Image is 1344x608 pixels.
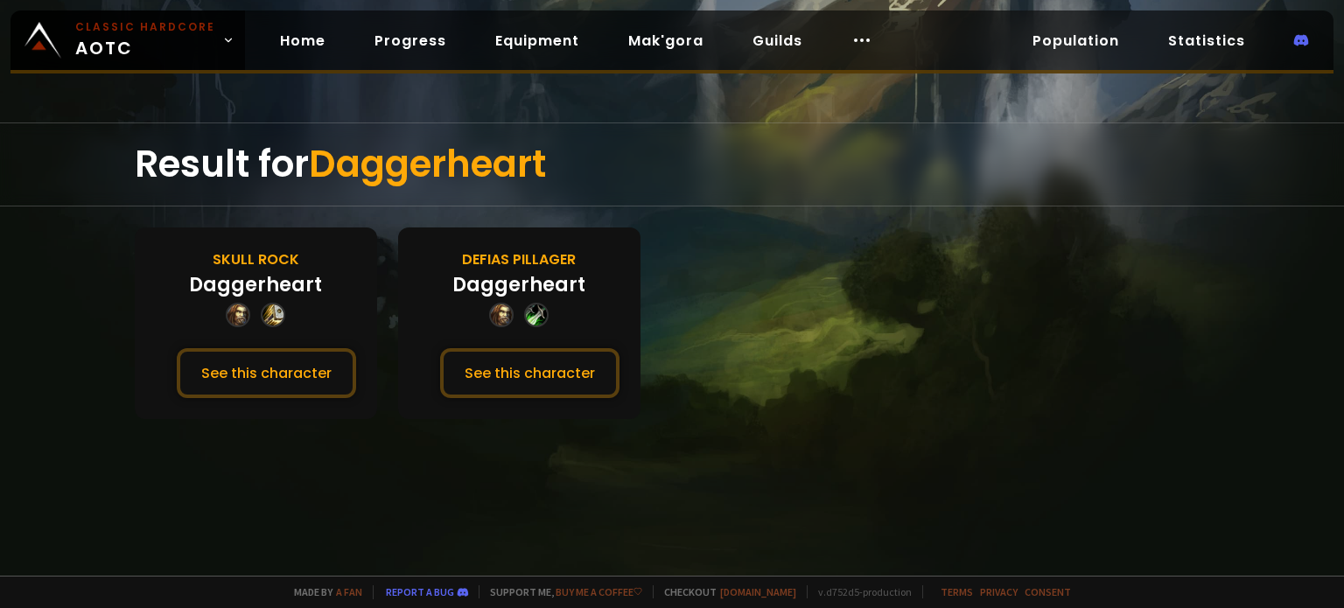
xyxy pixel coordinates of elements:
span: Made by [283,585,362,598]
a: Buy me a coffee [556,585,642,598]
span: Support me, [479,585,642,598]
a: Classic HardcoreAOTC [10,10,245,70]
small: Classic Hardcore [75,19,215,35]
a: Progress [360,23,460,59]
button: See this character [177,348,356,398]
a: Consent [1025,585,1071,598]
a: Mak'gora [614,23,717,59]
button: See this character [440,348,619,398]
span: Daggerheart [309,138,546,190]
a: Terms [941,585,973,598]
a: a fan [336,585,362,598]
div: Daggerheart [452,270,585,299]
a: [DOMAIN_NAME] [720,585,796,598]
div: Skull Rock [213,248,299,270]
a: Statistics [1154,23,1259,59]
a: Home [266,23,339,59]
div: Result for [135,123,1210,206]
a: Report a bug [386,585,454,598]
a: Equipment [481,23,593,59]
span: Checkout [653,585,796,598]
a: Privacy [980,585,1018,598]
span: v. d752d5 - production [807,585,912,598]
a: Population [1018,23,1133,59]
span: AOTC [75,19,215,61]
div: Daggerheart [189,270,322,299]
a: Guilds [738,23,816,59]
div: Defias Pillager [462,248,576,270]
